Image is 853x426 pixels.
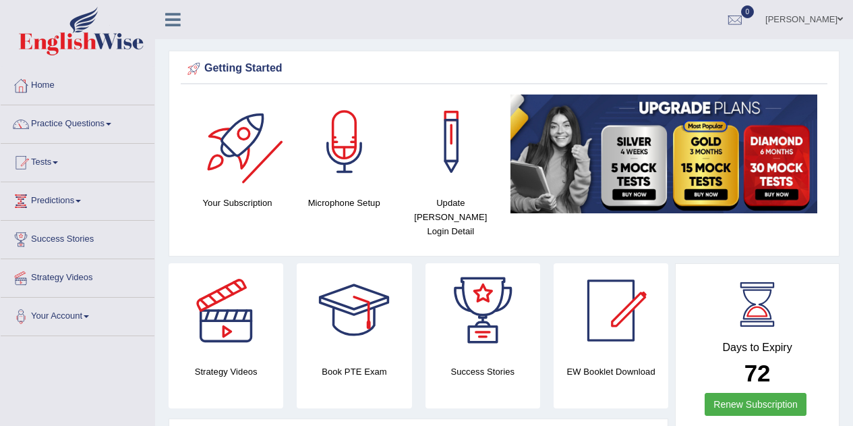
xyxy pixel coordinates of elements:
[425,365,540,379] h4: Success Stories
[1,105,154,139] a: Practice Questions
[1,259,154,293] a: Strategy Videos
[184,59,824,79] div: Getting Started
[1,144,154,178] a: Tests
[510,95,817,213] img: small5.jpg
[705,393,806,416] a: Renew Subscription
[690,342,824,354] h4: Days to Expiry
[297,196,390,210] h4: Microphone Setup
[404,196,497,238] h4: Update [PERSON_NAME] Login Detail
[191,196,284,210] h4: Your Subscription
[1,67,154,101] a: Home
[741,5,755,18] span: 0
[1,221,154,255] a: Success Stories
[1,182,154,216] a: Predictions
[554,365,668,379] h4: EW Booklet Download
[297,365,411,379] h4: Book PTE Exam
[744,360,771,386] b: 72
[169,365,283,379] h4: Strategy Videos
[1,298,154,331] a: Your Account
